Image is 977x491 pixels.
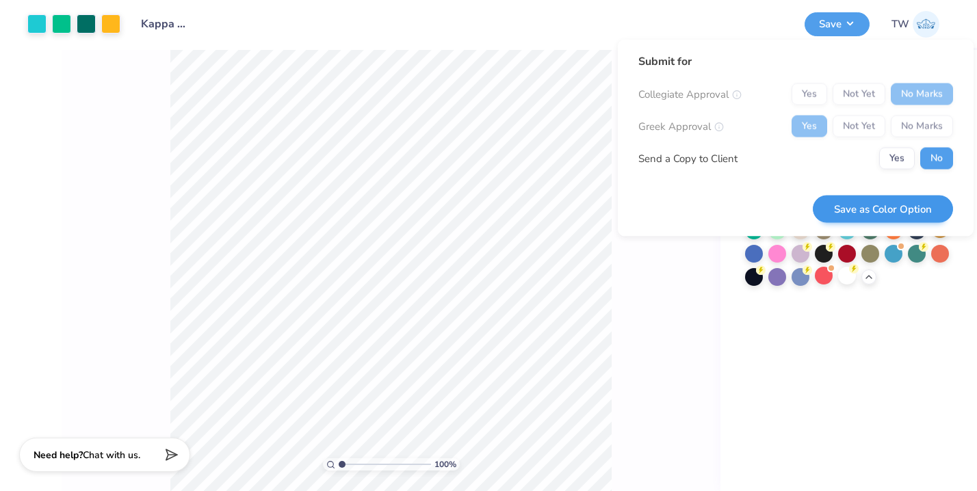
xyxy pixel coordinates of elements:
[891,11,939,38] a: TW
[913,11,939,38] img: Thompson Wright
[34,449,83,462] strong: Need help?
[434,458,456,470] span: 100 %
[638,53,953,70] div: Submit for
[131,10,198,38] input: Untitled Design
[638,150,738,166] div: Send a Copy to Client
[920,148,953,170] button: No
[813,195,953,223] button: Save as Color Option
[891,16,909,32] span: TW
[83,449,140,462] span: Chat with us.
[805,12,870,36] button: Save
[879,148,915,170] button: Yes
